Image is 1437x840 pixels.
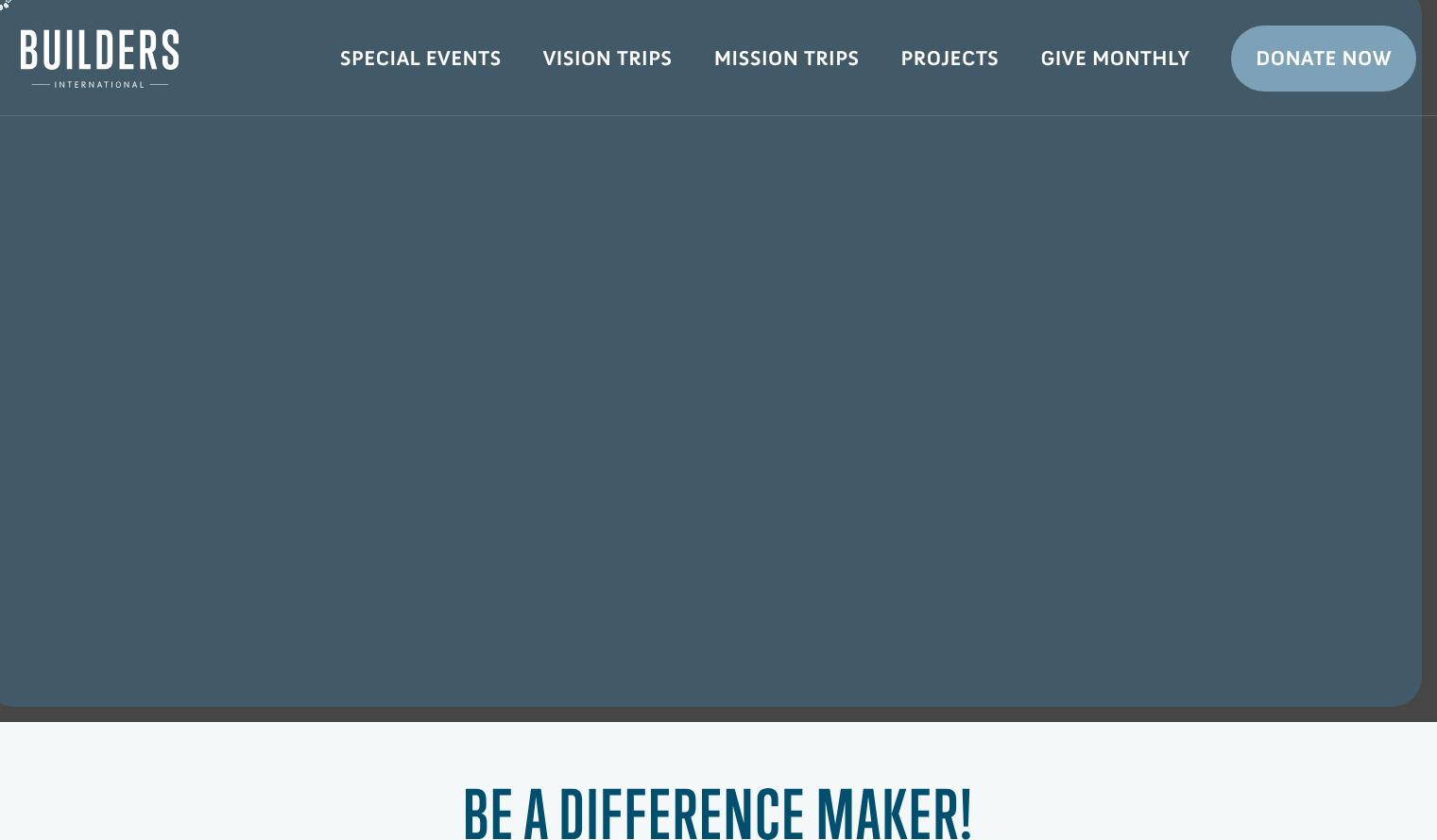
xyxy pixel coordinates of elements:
a: Give Monthly [1019,31,1210,86]
a: Special Events [319,31,522,86]
a: Mission Trips [693,31,881,86]
a: Donate Now [1231,25,1416,92]
a: Vision Trips [522,31,693,86]
a: Projects [881,31,1020,86]
img: Builders International [21,29,179,88]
